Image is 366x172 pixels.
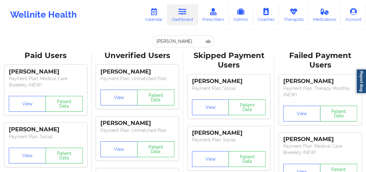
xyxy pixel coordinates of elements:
[283,143,357,156] p: Payment Plan : Medical Care Biweekly (NEW)
[140,4,167,25] a: Calendar
[46,96,83,112] button: Patient Data
[9,75,83,88] p: Payment Plan : Medical Care Biweekly (NEW)
[137,141,174,157] button: Patient Data
[137,90,174,105] button: Patient Data
[9,133,83,140] p: Payment Plan : Social
[9,96,46,112] button: View
[192,151,229,167] button: View
[9,126,83,133] div: [PERSON_NAME]
[198,4,229,25] a: Prescribers
[188,51,270,70] div: Skipped Payment Users
[100,68,174,75] div: [PERSON_NAME]
[320,106,357,122] button: Patient Data
[100,120,174,127] div: [PERSON_NAME]
[46,148,83,163] button: Patient Data
[9,68,83,75] div: [PERSON_NAME]
[283,78,357,85] div: [PERSON_NAME]
[192,129,266,137] div: [PERSON_NAME]
[100,90,138,105] button: View
[100,127,174,133] p: Payment Plan : Unmatched Plan
[228,4,253,25] a: Admins
[341,4,366,25] a: Account
[192,78,266,85] div: [PERSON_NAME]
[100,75,174,82] p: Payment Plan : Unmatched Plan
[4,51,87,61] div: Paid Users
[279,51,362,70] div: Failed Payment Users
[167,4,198,25] a: Dashboard
[356,69,366,94] a: Report Bug
[279,4,308,25] a: Therapists
[96,51,179,61] div: Unverified Users
[100,141,138,157] button: View
[308,4,341,25] a: Medications
[192,137,266,143] p: Payment Plan : Social
[228,151,266,167] button: Patient Data
[228,99,266,115] button: Patient Data
[192,99,229,115] button: View
[283,106,320,122] button: View
[9,148,46,163] button: View
[283,136,357,143] div: [PERSON_NAME]
[283,85,357,98] p: Payment Plan : Therapy Monthly (NEW)
[253,4,279,25] a: Coaches
[192,85,266,92] p: Payment Plan : Social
